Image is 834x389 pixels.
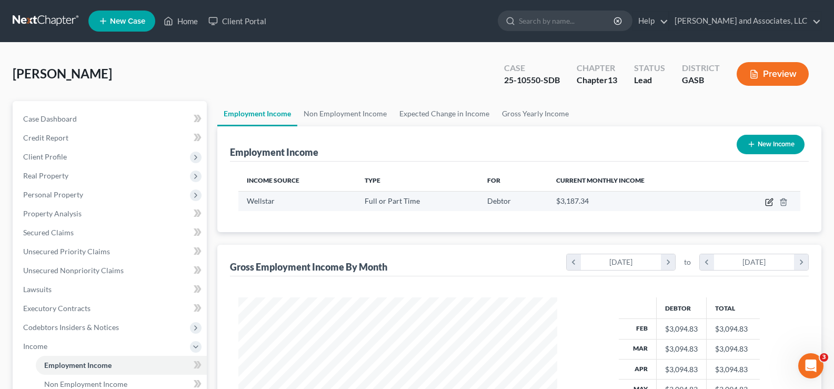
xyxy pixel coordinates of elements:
a: Expected Change in Income [393,101,496,126]
span: Unsecured Priority Claims [23,247,110,256]
td: $3,094.83 [706,319,760,339]
div: District [682,62,720,74]
span: Wellstar [247,196,275,205]
span: Debtor [487,196,511,205]
td: $3,094.83 [706,339,760,359]
div: Gross Employment Income By Month [230,261,387,273]
th: Mar [619,339,657,359]
a: Secured Claims [15,223,207,242]
div: $3,094.83 [665,364,698,375]
a: Home [158,12,203,31]
div: Case [504,62,560,74]
button: Preview [737,62,809,86]
div: Employment Income [230,146,318,158]
span: to [684,257,691,267]
i: chevron_right [794,254,808,270]
th: Debtor [656,297,706,318]
span: Current Monthly Income [556,176,645,184]
span: Codebtors Insiders & Notices [23,323,119,332]
div: $3,094.83 [665,324,698,334]
a: Property Analysis [15,204,207,223]
div: Chapter [577,62,617,74]
div: 25-10550-SDB [504,74,560,86]
th: Apr [619,359,657,379]
a: Client Portal [203,12,272,31]
a: Gross Yearly Income [496,101,575,126]
a: Non Employment Income [297,101,393,126]
div: $3,094.83 [665,344,698,354]
span: Real Property [23,171,68,180]
div: Chapter [577,74,617,86]
a: Case Dashboard [15,109,207,128]
a: Lawsuits [15,280,207,299]
div: [DATE] [581,254,661,270]
a: Credit Report [15,128,207,147]
a: Employment Income [36,356,207,375]
a: Employment Income [217,101,297,126]
span: Full or Part Time [365,196,420,205]
span: Executory Contracts [23,304,91,313]
iframe: Intercom live chat [798,353,823,378]
th: Feb [619,319,657,339]
span: Unsecured Nonpriority Claims [23,266,124,275]
a: Help [633,12,668,31]
span: Client Profile [23,152,67,161]
div: GASB [682,74,720,86]
span: Credit Report [23,133,68,142]
i: chevron_right [661,254,675,270]
td: $3,094.83 [706,359,760,379]
a: Unsecured Nonpriority Claims [15,261,207,280]
span: 3 [820,353,828,362]
span: Income [23,342,47,351]
span: For [487,176,500,184]
div: Lead [634,74,665,86]
input: Search by name... [519,11,615,31]
span: New Case [110,17,145,25]
span: $3,187.34 [556,196,589,205]
span: [PERSON_NAME] [13,66,112,81]
span: 13 [608,75,617,85]
div: Status [634,62,665,74]
span: Income Source [247,176,299,184]
a: Unsecured Priority Claims [15,242,207,261]
span: Type [365,176,380,184]
span: Lawsuits [23,285,52,294]
i: chevron_left [700,254,714,270]
span: Property Analysis [23,209,82,218]
span: Employment Income [44,361,112,370]
button: New Income [737,135,805,154]
a: [PERSON_NAME] and Associates, LLC [669,12,821,31]
span: Non Employment Income [44,380,127,388]
span: Personal Property [23,190,83,199]
span: Secured Claims [23,228,74,237]
div: [DATE] [714,254,795,270]
i: chevron_left [567,254,581,270]
span: Case Dashboard [23,114,77,123]
th: Total [706,297,760,318]
a: Executory Contracts [15,299,207,318]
